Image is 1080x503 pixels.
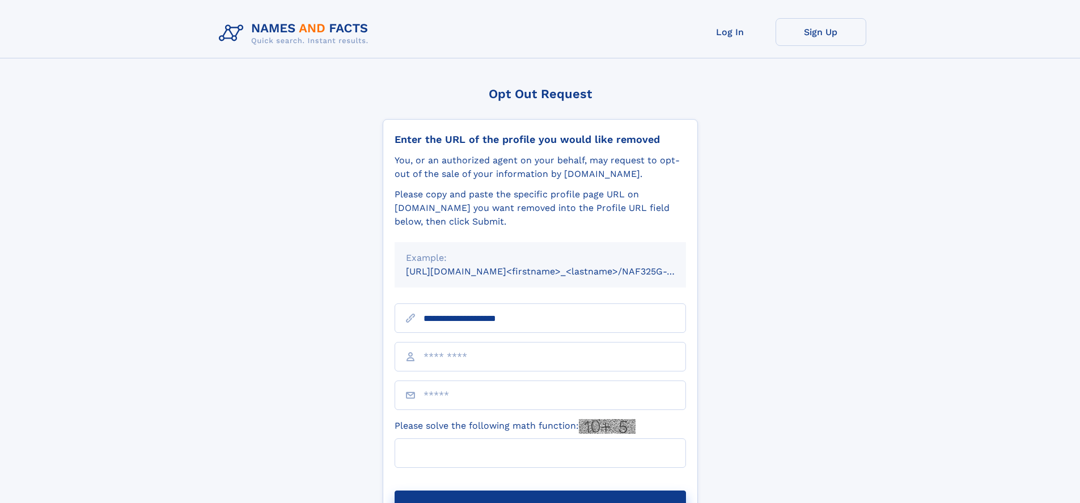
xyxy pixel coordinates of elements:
div: Please copy and paste the specific profile page URL on [DOMAIN_NAME] you want removed into the Pr... [395,188,686,229]
label: Please solve the following math function: [395,419,636,434]
small: [URL][DOMAIN_NAME]<firstname>_<lastname>/NAF325G-xxxxxxxx [406,266,708,277]
a: Sign Up [776,18,866,46]
div: Example: [406,251,675,265]
div: Opt Out Request [383,87,698,101]
img: Logo Names and Facts [214,18,378,49]
div: You, or an authorized agent on your behalf, may request to opt-out of the sale of your informatio... [395,154,686,181]
a: Log In [685,18,776,46]
div: Enter the URL of the profile you would like removed [395,133,686,146]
